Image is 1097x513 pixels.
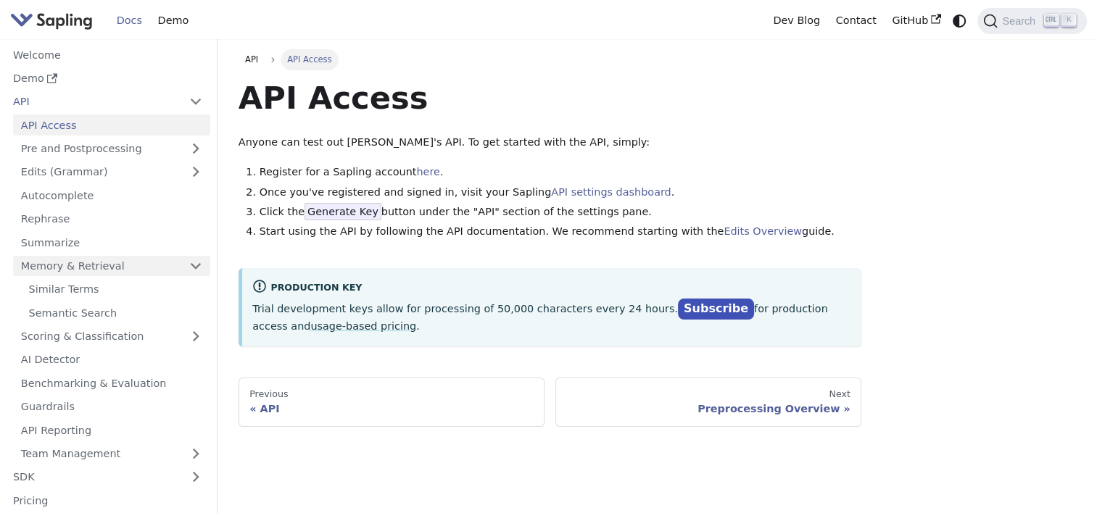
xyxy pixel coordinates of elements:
button: Switch between dark and light mode (currently system mode) [949,10,970,31]
img: Sapling.ai [10,10,93,31]
a: Memory & Retrieval [13,256,210,277]
button: Collapse sidebar category 'API' [181,91,210,112]
li: Once you've registered and signed in, visit your Sapling . [260,184,862,201]
div: Preprocessing Overview [566,402,850,415]
a: AI Detector [13,349,210,370]
a: NextPreprocessing Overview [555,378,861,427]
a: SDK [5,467,181,488]
a: GitHub [884,9,948,32]
a: Pre and Postprocessing [13,138,210,159]
div: Next [566,388,850,400]
span: API Access [281,49,339,70]
a: Team Management [13,443,210,464]
li: Click the button under the "API" section of the settings pane. [260,204,862,221]
nav: Docs pages [239,378,861,427]
a: here [416,166,439,178]
a: Contact [828,9,885,32]
a: PreviousAPI [239,378,545,427]
a: Autocomplete [13,185,210,206]
a: API Access [13,114,210,135]
a: Demo [150,9,196,32]
a: Scoring & Classification [13,326,210,347]
a: API [5,91,181,112]
span: Generate Key [305,203,381,220]
a: API [239,49,265,70]
a: Summarize [13,232,210,253]
nav: Breadcrumbs [239,49,861,70]
span: Search [998,15,1044,27]
a: Rephrase [13,209,210,230]
a: Pricing [5,490,210,511]
a: Guardrails [13,396,210,417]
a: Benchmarking & Evaluation [13,372,210,393]
li: Register for a Sapling account . [260,164,862,181]
a: Demo [5,68,210,89]
a: Similar Terms [21,279,210,300]
a: Edits Overview [724,225,802,237]
a: Docs [109,9,150,32]
kbd: K [1061,14,1076,27]
a: Dev Blog [765,9,827,32]
div: API [249,402,534,415]
a: Semantic Search [21,302,210,323]
a: API Reporting [13,420,210,441]
div: Previous [249,388,534,400]
a: API settings dashboard [551,186,671,198]
a: Welcome [5,44,210,65]
a: Sapling.ai [10,10,98,31]
h1: API Access [239,78,861,117]
a: usage-based pricing [310,320,416,332]
button: Expand sidebar category 'SDK' [181,467,210,488]
button: Search (Ctrl+K) [977,8,1086,34]
li: Start using the API by following the API documentation. We recommend starting with the guide. [260,223,862,241]
p: Anyone can test out [PERSON_NAME]'s API. To get started with the API, simply: [239,134,861,151]
a: Subscribe [678,299,754,320]
p: Trial development keys allow for processing of 50,000 characters every 24 hours. for production a... [252,299,851,335]
span: API [245,54,258,64]
div: Production Key [252,279,851,296]
a: Edits (Grammar) [13,162,210,183]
